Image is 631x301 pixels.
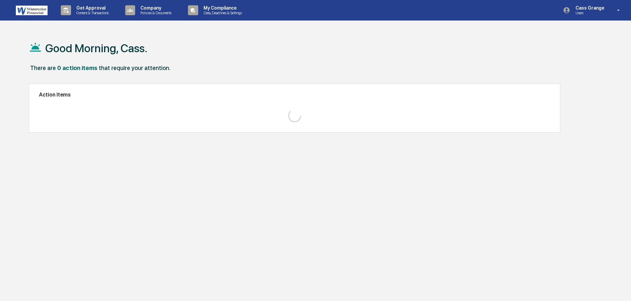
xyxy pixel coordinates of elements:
h2: Action Items [39,92,550,98]
div: There are [30,64,56,71]
h1: Good Morning, Cass. [45,42,147,55]
img: logo [16,6,48,15]
div: 0 action items [57,64,97,71]
p: Get Approval [71,5,112,11]
p: Cass Grange [570,5,608,11]
p: Company [135,5,175,11]
p: Data, Deadlines & Settings [198,11,245,15]
p: Users [570,11,608,15]
p: My Compliance [198,5,245,11]
p: Content & Transactions [71,11,112,15]
p: Policies & Documents [135,11,175,15]
div: that require your attention. [99,64,170,71]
